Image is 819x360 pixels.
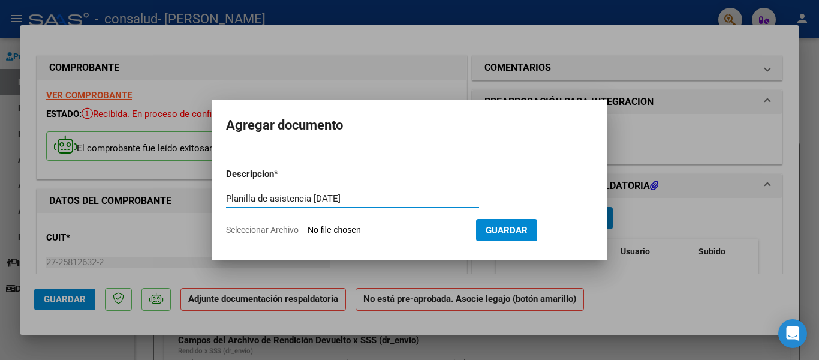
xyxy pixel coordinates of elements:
[226,114,593,137] h2: Agregar documento
[226,225,299,235] span: Seleccionar Archivo
[226,167,336,181] p: Descripcion
[486,225,528,236] span: Guardar
[778,319,807,348] div: Open Intercom Messenger
[476,219,537,241] button: Guardar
